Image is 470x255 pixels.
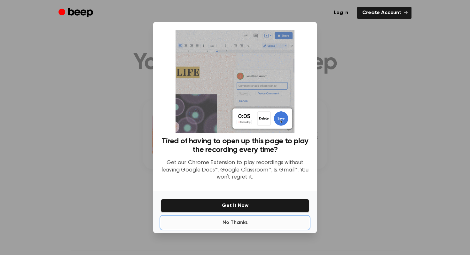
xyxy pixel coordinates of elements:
[161,216,309,229] button: No Thanks
[59,7,95,19] a: Beep
[161,199,309,212] button: Get It Now
[176,30,294,133] img: Beep extension in action
[329,7,353,19] a: Log in
[161,159,309,181] p: Get our Chrome Extension to play recordings without leaving Google Docs™, Google Classroom™, & Gm...
[161,137,309,154] h3: Tired of having to open up this page to play the recording every time?
[357,7,411,19] a: Create Account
